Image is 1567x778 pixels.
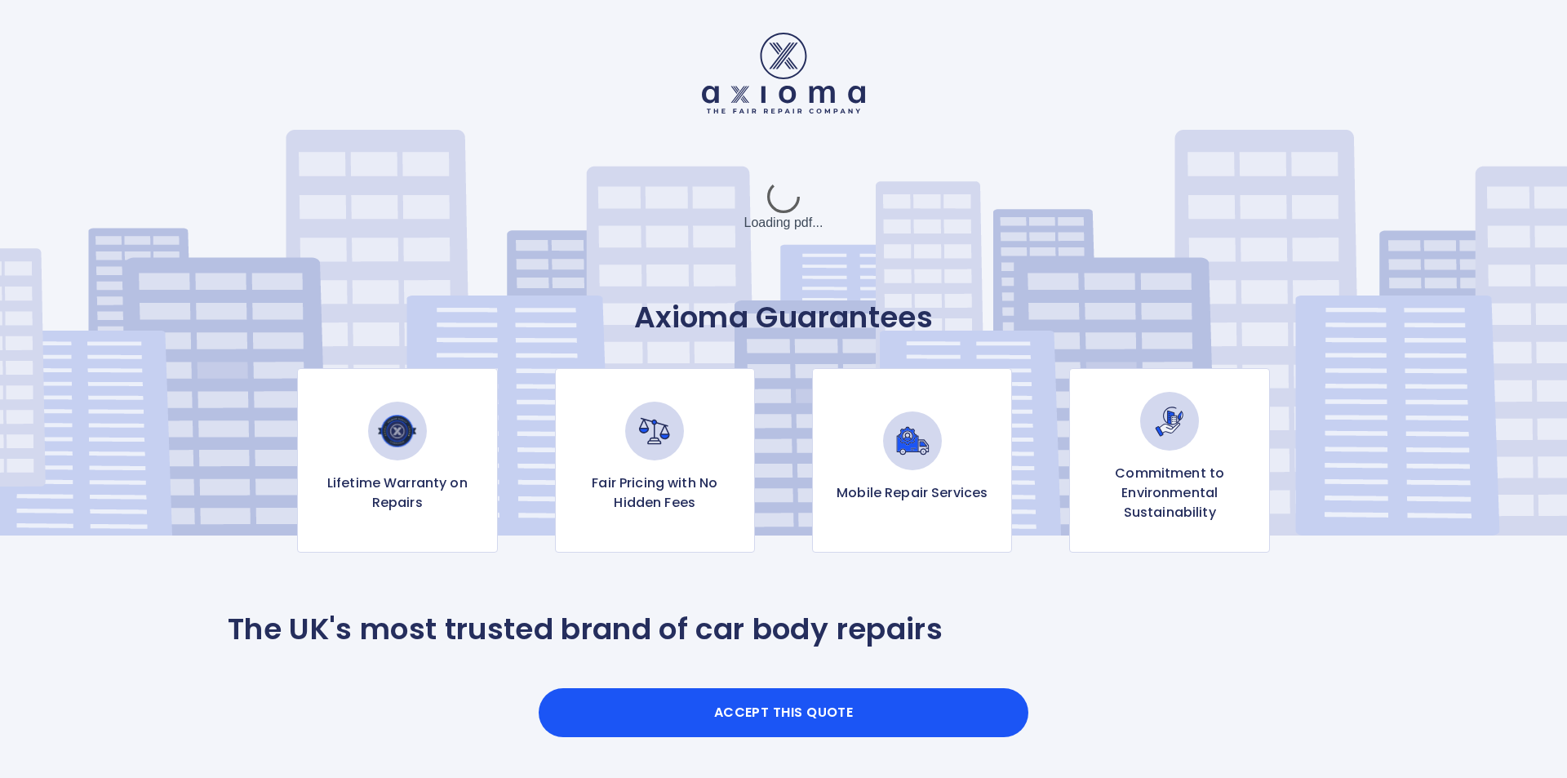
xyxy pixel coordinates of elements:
[702,33,865,113] img: Logo
[539,688,1028,737] button: Accept this Quote
[569,473,741,513] p: Fair Pricing with No Hidden Fees
[1140,392,1199,451] img: Commitment to Environmental Sustainability
[228,611,943,647] p: The UK's most trusted brand of car body repairs
[368,402,427,460] img: Lifetime Warranty on Repairs
[837,483,988,503] p: Mobile Repair Services
[883,411,942,470] img: Mobile Repair Services
[228,300,1339,336] p: Axioma Guarantees
[1083,464,1255,522] p: Commitment to Environmental Sustainability
[311,473,483,513] p: Lifetime Warranty on Repairs
[625,402,684,460] img: Fair Pricing with No Hidden Fees
[661,166,906,247] div: Loading pdf...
